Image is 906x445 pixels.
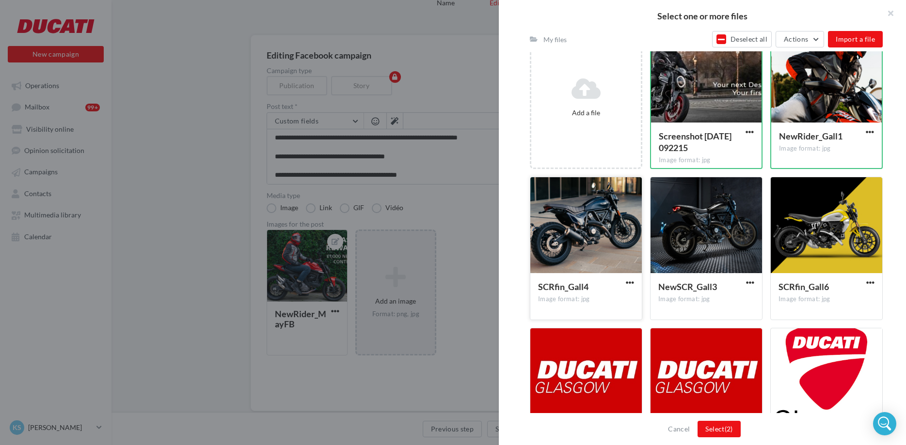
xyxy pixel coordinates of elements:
button: Cancel [664,423,694,435]
span: (2) [725,425,733,433]
span: Actions [784,35,808,43]
button: Select(2) [698,421,740,437]
button: Actions [776,31,824,47]
span: NewSCR_Gall3 [658,281,717,292]
span: SCRfin_Gall4 [538,281,588,292]
div: Add a file [535,108,637,118]
div: Image format: jpg [779,295,874,304]
div: Image format: jpg [779,144,874,153]
h2: Select one or more files [514,12,890,20]
div: Image format: jpg [538,295,634,304]
div: Image format: jpg [659,156,754,165]
div: My files [543,35,567,45]
span: Screenshot 2025-08-30 092215 [659,131,731,153]
button: Import a file [828,31,883,47]
div: Open Intercom Messenger [873,412,896,435]
span: SCRfin_Gall6 [779,281,829,292]
button: Deselect all [712,31,772,47]
span: NewRider_Gall1 [779,131,842,141]
div: Image format: jpg [658,295,754,304]
span: Import a file [836,35,875,43]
